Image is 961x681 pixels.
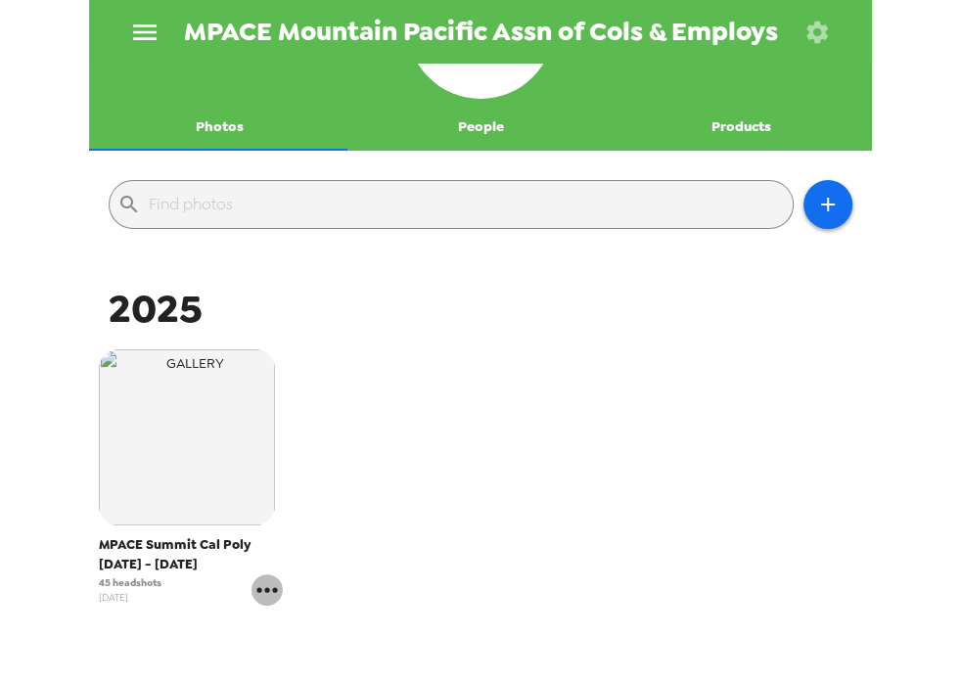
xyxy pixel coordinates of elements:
button: People [350,104,612,151]
input: Find photos [149,189,785,220]
span: MPACE Summit Cal Poly [DATE] - [DATE] [99,535,283,574]
img: gallery [99,349,275,525]
span: 2025 [109,283,203,335]
span: 45 headshots [99,575,161,590]
button: Photos [89,104,350,151]
span: MPACE Mountain Pacific Assn of Cols & Employs [184,19,778,45]
span: [DATE] [99,590,161,605]
button: Products [611,104,872,151]
button: gallery menu [252,574,283,606]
